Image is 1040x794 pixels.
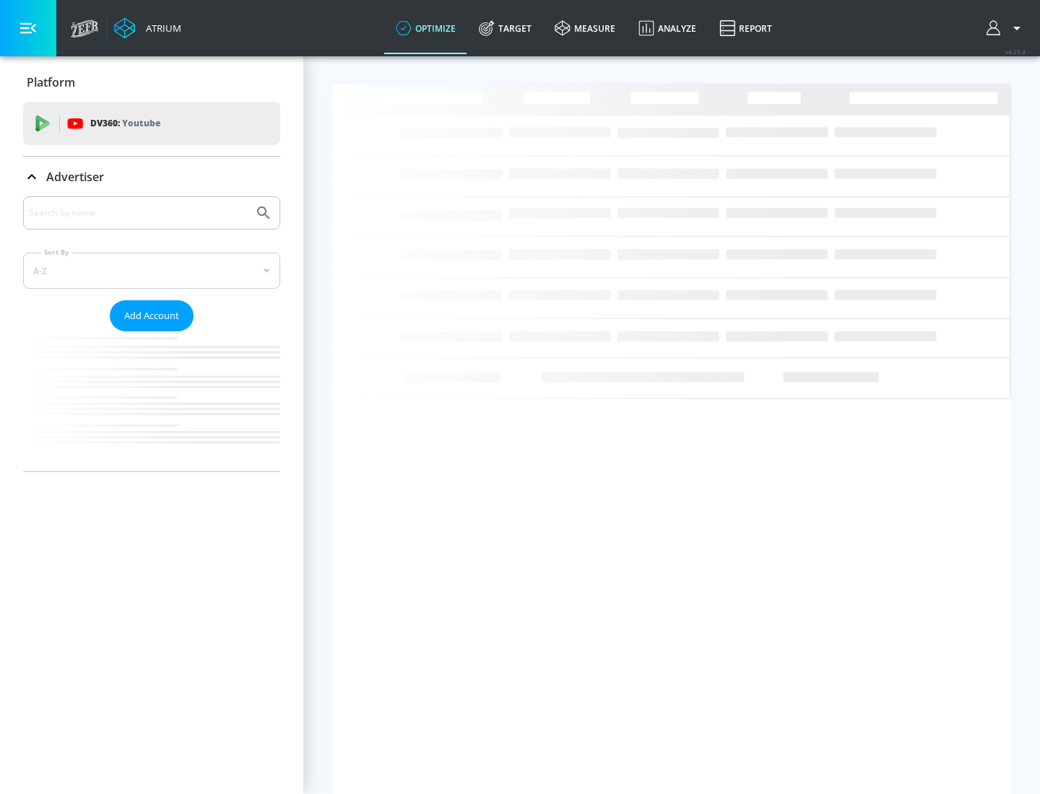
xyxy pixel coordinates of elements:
[41,248,72,257] label: Sort By
[708,2,784,54] a: Report
[124,307,179,324] span: Add Account
[384,2,467,54] a: optimize
[1005,48,1026,56] span: v 4.25.4
[23,253,280,289] div: A-Z
[29,204,248,222] input: Search by name
[543,2,627,54] a: measure
[114,17,181,39] a: Atrium
[140,22,181,35] div: Atrium
[627,2,708,54] a: Analyze
[46,169,104,185] p: Advertiser
[23,331,280,471] nav: list of Advertiser
[467,2,543,54] a: Target
[27,74,75,90] p: Platform
[23,157,280,197] div: Advertiser
[122,115,160,131] p: Youtube
[90,115,160,131] p: DV360:
[110,300,194,331] button: Add Account
[23,102,280,145] div: DV360: Youtube
[23,196,280,471] div: Advertiser
[23,62,280,102] div: Platform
